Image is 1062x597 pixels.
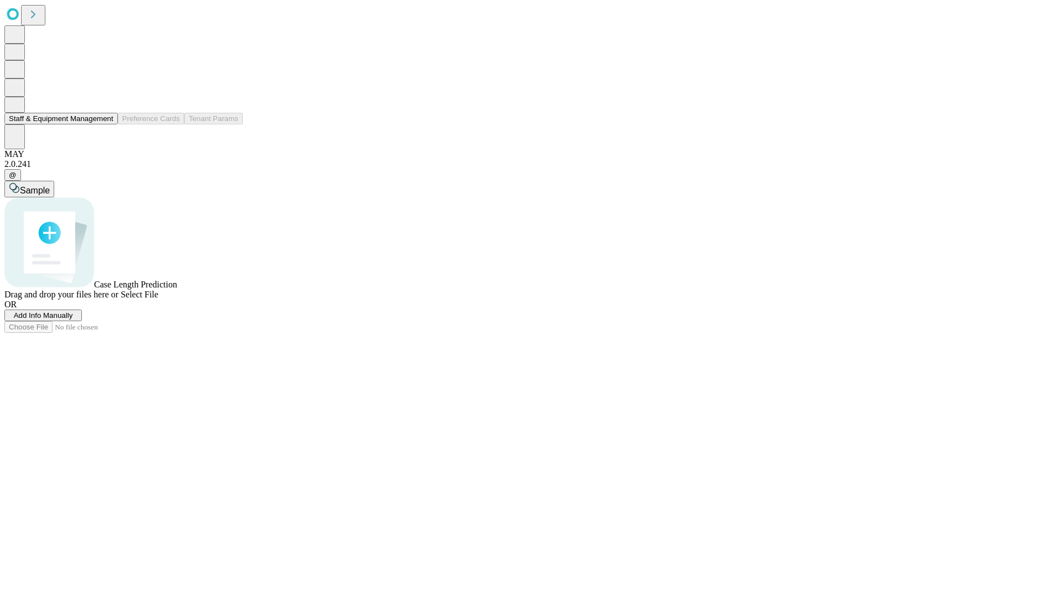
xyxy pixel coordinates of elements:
span: Select File [121,290,158,299]
span: @ [9,171,17,179]
button: Sample [4,181,54,197]
button: Add Info Manually [4,310,82,321]
span: Sample [20,186,50,195]
button: Staff & Equipment Management [4,113,118,124]
div: 2.0.241 [4,159,1058,169]
button: @ [4,169,21,181]
button: Tenant Params [184,113,243,124]
span: Add Info Manually [14,311,73,320]
span: OR [4,300,17,309]
div: MAY [4,149,1058,159]
span: Case Length Prediction [94,280,177,289]
button: Preference Cards [118,113,184,124]
span: Drag and drop your files here or [4,290,118,299]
